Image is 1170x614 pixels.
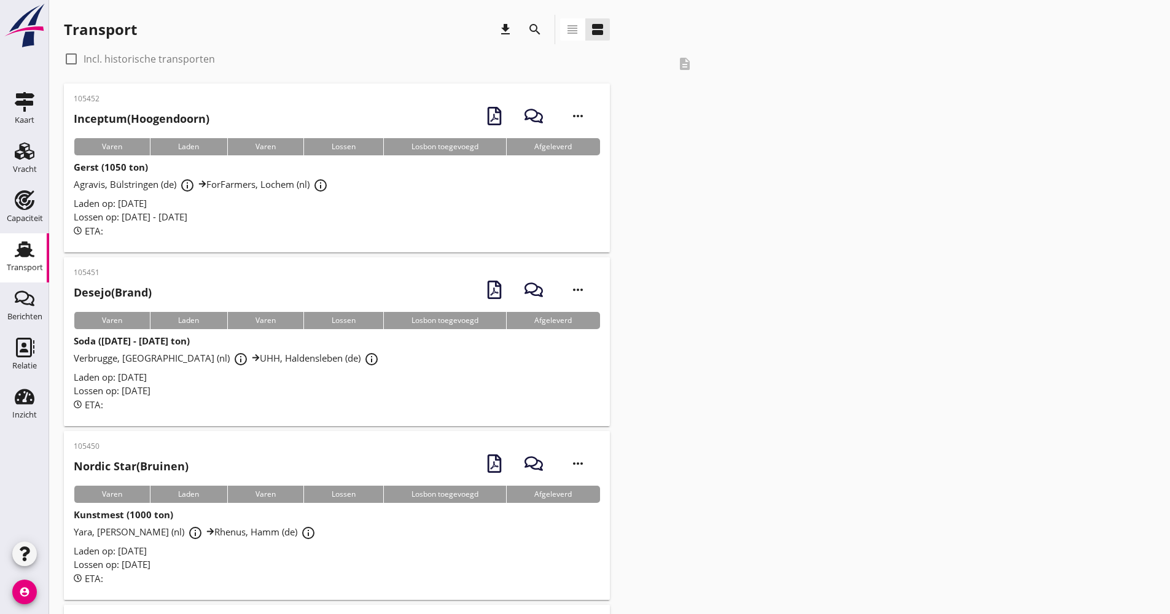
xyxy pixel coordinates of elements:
h2: (Hoogendoorn) [74,111,209,127]
div: Varen [74,312,150,329]
strong: Desejo [74,285,111,300]
strong: Soda ([DATE] - [DATE] ton) [74,335,190,347]
div: Vracht [13,165,37,173]
i: view_agenda [590,22,605,37]
div: Relatie [12,362,37,370]
i: info_outline [313,178,328,193]
span: Lossen op: [DATE] [74,558,150,570]
i: info_outline [188,526,203,540]
h2: (Bruinen) [74,458,189,475]
a: 105452Inceptum(Hoogendoorn)VarenLadenVarenLossenLosbon toegevoegdAfgeleverdGerst (1050 ton)Agravi... [64,84,610,252]
i: download [498,22,513,37]
a: 105451Desejo(Brand)VarenLadenVarenLossenLosbon toegevoegdAfgeleverdSoda ([DATE] - [DATE] ton)Verb... [64,257,610,426]
label: Incl. historische transporten [84,53,215,65]
i: more_horiz [561,446,595,481]
div: Losbon toegevoegd [383,138,506,155]
p: 105450 [74,441,189,452]
p: 105452 [74,93,209,104]
div: Afgeleverd [506,138,599,155]
div: Transport [7,263,43,271]
div: Varen [227,312,303,329]
div: Laden [150,312,227,329]
span: Laden op: [DATE] [74,371,147,383]
span: Yara, [PERSON_NAME] (nl) Rhenus, Hamm (de) [74,526,319,538]
p: 105451 [74,267,152,278]
span: ETA: [85,398,103,411]
div: Laden [150,486,227,503]
span: Laden op: [DATE] [74,197,147,209]
div: Varen [227,138,303,155]
div: Losbon toegevoegd [383,312,506,329]
span: ETA: [85,225,103,237]
span: Agravis, Bülstringen (de) ForFarmers, Lochem (nl) [74,178,332,190]
strong: Kunstmest (1000 ton) [74,508,173,521]
span: Lossen op: [DATE] - [DATE] [74,211,187,223]
div: Transport [64,20,137,39]
div: Kaart [15,116,34,124]
strong: Inceptum [74,111,127,126]
div: Afgeleverd [506,486,599,503]
div: Inzicht [12,411,37,419]
i: info_outline [233,352,248,367]
span: Lossen op: [DATE] [74,384,150,397]
div: Varen [74,486,150,503]
div: Losbon toegevoegd [383,486,506,503]
i: more_horiz [561,273,595,307]
h2: (Brand) [74,284,152,301]
a: 105450Nordic Star(Bruinen)VarenLadenVarenLossenLosbon toegevoegdAfgeleverdKunstmest (1000 ton)Yar... [64,431,610,600]
div: Lossen [303,312,383,329]
i: info_outline [301,526,316,540]
div: Lossen [303,486,383,503]
div: Varen [227,486,303,503]
i: view_headline [565,22,580,37]
i: info_outline [364,352,379,367]
img: logo-small.a267ee39.svg [2,3,47,49]
div: Varen [74,138,150,155]
strong: Nordic Star [74,459,136,473]
div: Laden [150,138,227,155]
i: account_circle [12,580,37,604]
span: ETA: [85,572,103,585]
strong: Gerst (1050 ton) [74,161,148,173]
div: Capaciteit [7,214,43,222]
i: more_horiz [561,99,595,133]
span: Verbrugge, [GEOGRAPHIC_DATA] (nl) UHH, Haldensleben (de) [74,352,383,364]
i: search [528,22,542,37]
i: info_outline [180,178,195,193]
div: Afgeleverd [506,312,599,329]
div: Lossen [303,138,383,155]
div: Berichten [7,313,42,321]
span: Laden op: [DATE] [74,545,147,557]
